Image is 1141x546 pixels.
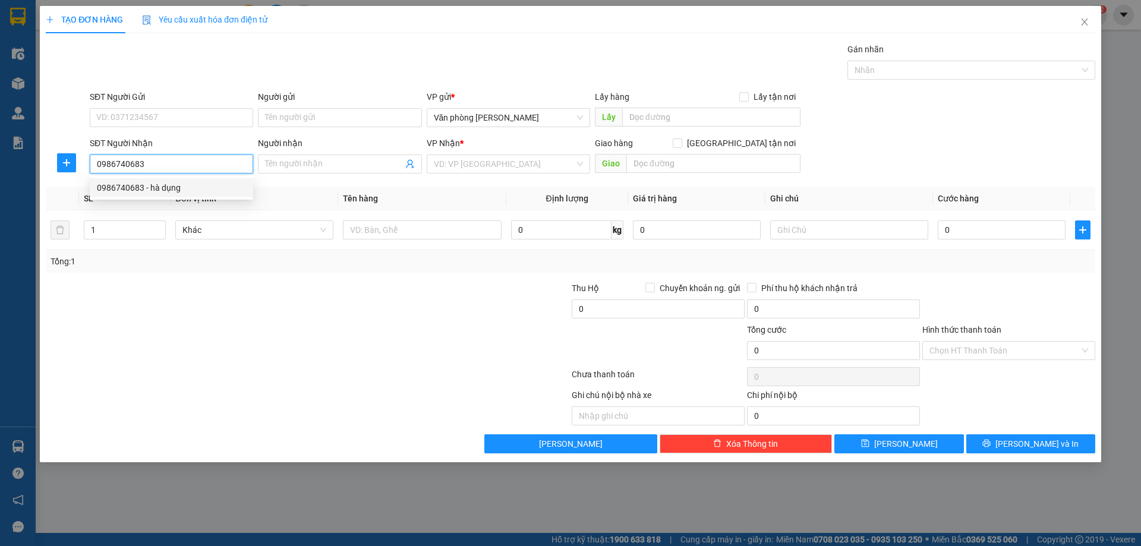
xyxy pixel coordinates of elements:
[90,178,253,197] div: 0986740683 - hà dụng
[539,437,603,450] span: [PERSON_NAME]
[626,154,800,173] input: Dọc đường
[182,221,326,239] span: Khác
[655,282,745,295] span: Chuyển khoản ng. gửi
[51,220,70,239] button: delete
[46,15,54,24] span: plus
[633,194,677,203] span: Giá trị hàng
[1080,17,1089,27] span: close
[570,368,746,389] div: Chưa thanh toán
[546,194,588,203] span: Định lượng
[770,220,928,239] input: Ghi Chú
[922,325,1001,334] label: Hình thức thanh toán
[97,181,246,194] div: 0986740683 - hà dụng
[90,90,253,103] div: SĐT Người Gửi
[258,137,421,150] div: Người nhận
[572,283,599,293] span: Thu Hộ
[434,109,583,127] span: Văn phòng Quỳnh Lưu
[484,434,657,453] button: [PERSON_NAME]
[938,194,979,203] span: Cước hàng
[747,325,786,334] span: Tổng cước
[682,137,800,150] span: [GEOGRAPHIC_DATA] tận nơi
[572,406,745,425] input: Nhập ghi chú
[427,138,460,148] span: VP Nhận
[572,389,745,406] div: Ghi chú nội bộ nhà xe
[595,154,626,173] span: Giao
[1068,6,1101,39] button: Close
[747,389,920,406] div: Chi phí nội bộ
[142,15,152,25] img: icon
[834,434,963,453] button: save[PERSON_NAME]
[861,439,869,449] span: save
[84,194,93,203] span: SL
[713,439,721,449] span: delete
[757,282,862,295] span: Phí thu hộ khách nhận trả
[343,220,501,239] input: VD: Bàn, Ghế
[633,220,761,239] input: 0
[595,138,633,148] span: Giao hàng
[258,90,421,103] div: Người gửi
[765,187,933,210] th: Ghi chú
[726,437,778,450] span: Xóa Thông tin
[343,194,378,203] span: Tên hàng
[595,108,622,127] span: Lấy
[874,437,938,450] span: [PERSON_NAME]
[749,90,800,103] span: Lấy tận nơi
[595,92,629,102] span: Lấy hàng
[427,90,590,103] div: VP gửi
[58,158,75,168] span: plus
[982,439,991,449] span: printer
[966,434,1095,453] button: printer[PERSON_NAME] và In
[90,137,253,150] div: SĐT Người Nhận
[1075,220,1090,239] button: plus
[57,153,76,172] button: plus
[847,45,884,54] label: Gán nhãn
[622,108,800,127] input: Dọc đường
[46,15,123,24] span: TẠO ĐƠN HÀNG
[612,220,623,239] span: kg
[51,255,440,268] div: Tổng: 1
[995,437,1079,450] span: [PERSON_NAME] và In
[405,159,415,169] span: user-add
[142,15,267,24] span: Yêu cầu xuất hóa đơn điện tử
[1076,225,1090,235] span: plus
[660,434,833,453] button: deleteXóa Thông tin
